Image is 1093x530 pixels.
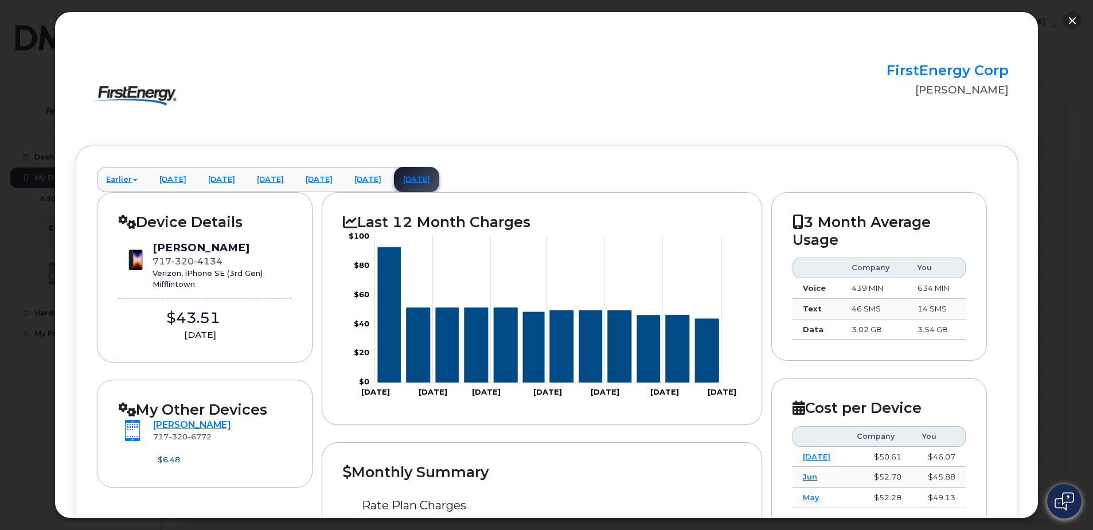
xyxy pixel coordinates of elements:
a: [DATE] [248,167,293,192]
strong: Data [803,325,823,334]
tspan: [DATE] [708,388,737,397]
strong: Voice [803,283,826,293]
td: 634 MIN [907,278,966,299]
g: Chart [349,231,737,397]
tspan: $80 [354,260,369,270]
span: 717 [153,256,222,267]
span: 6772 [188,432,212,441]
td: 3.54 GB [907,319,966,340]
tspan: [DATE] [419,388,447,397]
th: You [907,258,966,278]
th: You [912,426,966,447]
h2: Monthly Summary [343,463,741,481]
a: [DATE] [803,452,830,461]
th: Company [841,258,907,278]
tspan: [DATE] [472,388,501,397]
h2: 3 Month Average Usage [793,213,966,248]
g: Series [378,248,719,383]
span: 717 [153,432,212,441]
div: Verizon, iPhone SE (3rd Gen) Mifflintown [153,268,263,289]
strong: Text [803,304,822,313]
span: 4134 [194,256,222,267]
tspan: $0 [359,377,369,387]
a: [DATE] [394,167,439,192]
td: $50.61 [846,447,912,467]
td: 439 MIN [841,278,907,299]
td: 3.02 GB [841,319,907,340]
h2: My Other Devices [118,401,291,418]
tspan: [DATE] [651,388,680,397]
tspan: $100 [349,231,369,240]
td: $49.13 [912,488,966,508]
td: $52.70 [846,467,912,488]
h2: Device Details [118,213,291,231]
tspan: [DATE] [533,388,562,397]
tspan: [DATE] [591,388,619,397]
td: $46.07 [912,447,966,467]
img: Open chat [1055,492,1074,510]
th: Company [846,426,912,447]
div: [DATE] [118,329,282,341]
td: $45.88 [912,467,966,488]
td: $52.28 [846,488,912,508]
div: $43.51 [118,307,268,329]
a: [PERSON_NAME] [153,419,231,430]
a: [DATE] [199,167,244,192]
td: 46 SMS [841,299,907,319]
h2: Last 12 Month Charges [343,213,741,231]
tspan: $40 [354,319,369,328]
a: Jun [803,472,817,481]
h2: Cost per Device [793,399,966,416]
div: [PERSON_NAME] [153,240,263,255]
tspan: [DATE] [361,388,390,397]
tspan: $20 [354,348,369,357]
a: [DATE] [296,167,342,192]
a: [DATE] [345,167,391,192]
tspan: $60 [354,290,369,299]
td: 14 SMS [907,299,966,319]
